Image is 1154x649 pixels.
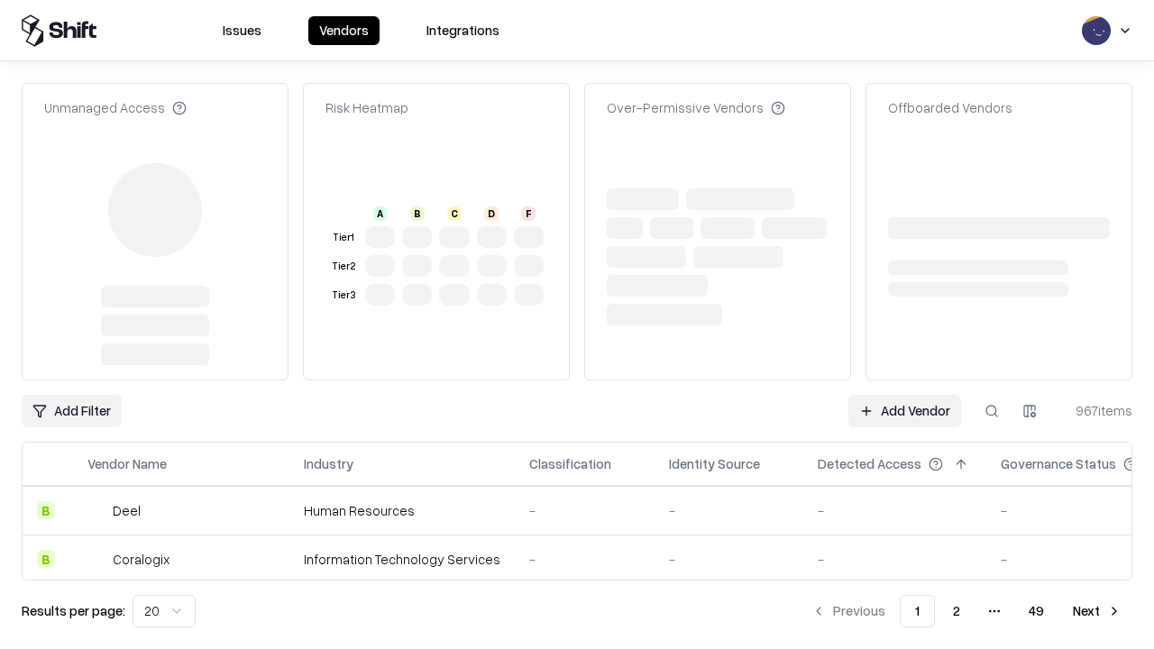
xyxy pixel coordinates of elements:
div: Human Resources [304,501,500,520]
div: Information Technology Services [304,550,500,569]
div: B [37,550,55,568]
div: A [373,206,388,221]
div: Offboarded Vendors [888,98,1012,117]
div: Tier 2 [329,259,358,274]
div: - [669,550,789,569]
div: - [669,501,789,520]
div: Industry [304,454,353,473]
div: Risk Heatmap [325,98,408,117]
div: - [818,550,972,569]
div: - [529,550,640,569]
div: D [484,206,499,221]
nav: pagination [801,595,1132,627]
button: Next [1062,595,1132,627]
div: Over-Permissive Vendors [607,98,785,117]
button: Issues [212,16,272,45]
div: Tier 1 [329,230,358,245]
div: Vendor Name [87,454,167,473]
div: 967 items [1060,401,1132,420]
div: Detected Access [818,454,921,473]
div: Deel [113,501,141,520]
button: 2 [939,595,975,627]
div: B [410,206,425,221]
button: 1 [900,595,935,627]
div: B [37,501,55,519]
div: Classification [529,454,611,473]
button: Add Filter [22,395,122,427]
p: Results per page: [22,601,125,620]
div: Identity Source [669,454,760,473]
img: Deel [87,501,105,519]
div: Governance Status [1001,454,1116,473]
div: - [529,501,640,520]
a: Add Vendor [848,395,961,427]
div: Tier 3 [329,288,358,303]
button: Vendors [308,16,380,45]
button: Integrations [416,16,510,45]
div: - [818,501,972,520]
img: Coralogix [87,550,105,568]
button: 49 [1014,595,1058,627]
div: F [521,206,536,221]
div: C [447,206,462,221]
div: Coralogix [113,550,169,569]
div: Unmanaged Access [44,98,187,117]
